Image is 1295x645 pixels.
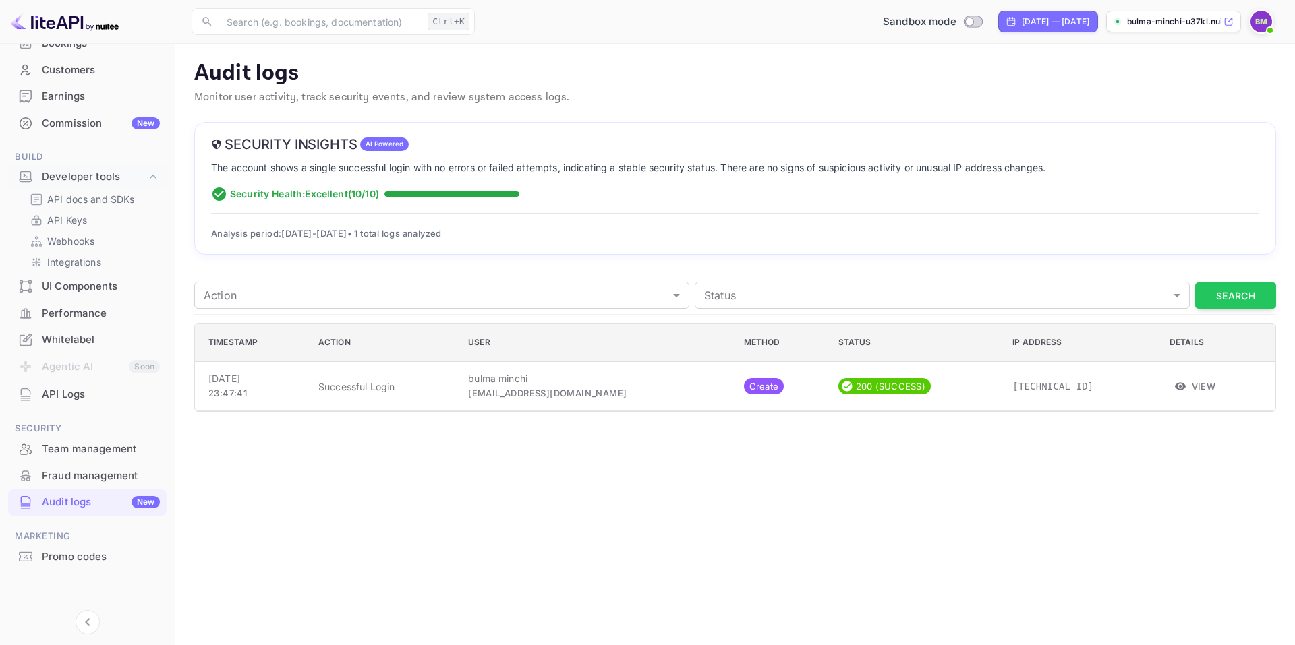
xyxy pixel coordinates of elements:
img: bulma minchi [1250,11,1272,32]
div: Ctrl+K [428,13,469,30]
a: Promo codes [8,544,167,569]
div: Fraud management [8,463,167,489]
p: Monitor user activity, track security events, and review system access logs. [194,90,1276,106]
a: CommissionNew [8,111,167,135]
div: Whitelabel [8,327,167,353]
a: Earnings [8,84,167,109]
div: [DATE] — [DATE] [1022,16,1089,28]
div: Bookings [8,30,167,57]
p: Security Health: Excellent ( 10 /10) [230,187,379,201]
a: UI Components [8,274,167,299]
div: UI Components [42,279,160,295]
span: 200 (SUCCESS) [851,380,931,394]
span: AI Powered [360,139,409,149]
a: Webhooks [30,234,156,248]
div: New [132,117,160,129]
div: API Logs [8,381,167,408]
a: Fraud management [8,463,167,488]
a: API docs and SDKs [30,192,156,206]
p: Integrations [47,255,101,269]
div: Performance [8,301,167,327]
div: New [132,496,160,508]
div: UI Components [8,274,167,300]
span: Sandbox mode [883,14,956,30]
input: Search (e.g. bookings, documentation) [219,8,422,35]
a: Customers [8,57,167,82]
span: Marketing [8,529,167,544]
a: Performance [8,301,167,326]
div: CommissionNew [8,111,167,137]
div: Team management [42,441,160,457]
div: Webhooks [24,231,161,251]
p: Successful Login [318,379,447,394]
div: Audit logsNew [8,489,167,516]
a: Audit logsNew [8,489,167,514]
span: Create [744,380,784,394]
th: Action [308,324,457,362]
div: Customers [42,63,160,78]
div: Promo codes [8,544,167,570]
button: View [1170,376,1221,396]
a: Integrations [30,255,156,269]
p: Webhooks [47,234,94,248]
th: Timestamp [195,324,308,362]
th: Status [828,324,1002,362]
div: Whitelabel [42,332,160,348]
button: Collapse navigation [76,610,100,634]
span: 23:47:41 [208,388,247,398]
p: bulma minchi [468,371,722,386]
a: Team management [8,436,167,461]
p: bulma-minchi-u37kl.nui... [1127,16,1221,28]
div: Earnings [42,89,160,104]
button: Search [1195,282,1276,309]
div: Earnings [8,84,167,110]
span: Analysis period: [DATE] - [DATE] • 1 total logs analyzed [211,228,442,239]
div: Performance [42,306,160,321]
h6: Security Insights [211,136,357,152]
div: Fraud management [42,468,160,484]
p: Audit logs [194,60,1276,87]
div: Commission [42,116,160,131]
p: API docs and SDKs [47,192,135,206]
div: Audit logs [42,495,160,510]
div: Developer tools [42,169,146,185]
span: Security [8,421,167,436]
a: API Keys [30,213,156,227]
th: User [457,324,733,362]
th: Method [733,324,828,362]
p: The account shows a single successful login with no errors or failed attempts, indicating a stabl... [211,160,1259,175]
span: [EMAIL_ADDRESS][DOMAIN_NAME] [468,388,627,398]
div: API Logs [42,387,160,402]
div: Bookings [42,36,160,51]
div: API docs and SDKs [24,189,161,209]
div: Promo codes [42,549,160,565]
a: Whitelabel [8,327,167,352]
th: IP Address [1002,324,1159,362]
a: Bookings [8,30,167,55]
img: LiteAPI logo [11,11,119,32]
div: Switch to Production mode [877,14,987,30]
p: API Keys [47,213,87,227]
div: Integrations [24,252,161,272]
a: API Logs [8,381,167,406]
th: Details [1159,324,1275,362]
span: Build [8,150,167,164]
div: Customers [8,57,167,84]
div: Team management [8,436,167,462]
div: API Keys [24,210,161,230]
p: [TECHNICAL_ID] [1012,379,1148,394]
div: Developer tools [8,165,167,189]
p: [DATE] [208,371,297,386]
